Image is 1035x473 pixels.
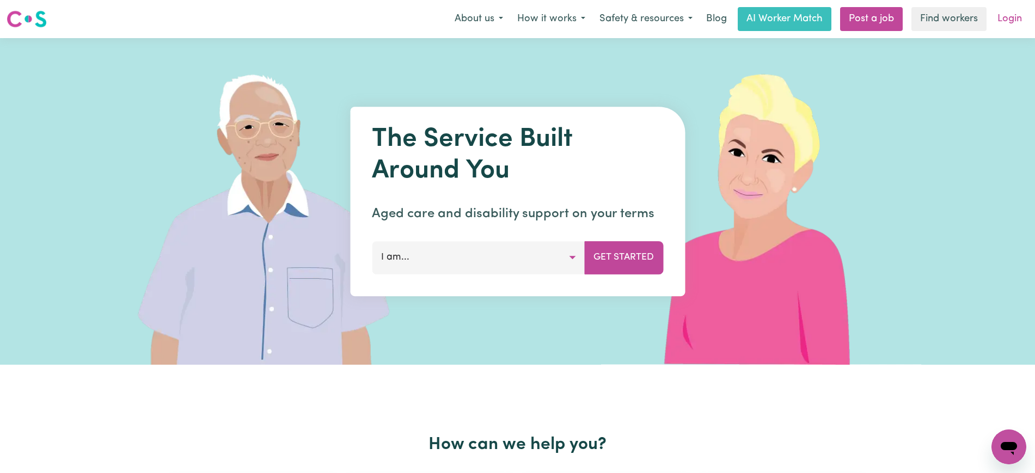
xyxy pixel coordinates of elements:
button: How it works [510,8,592,30]
button: I am... [372,241,585,274]
img: Careseekers logo [7,9,47,29]
a: Post a job [840,7,903,31]
a: Blog [700,7,733,31]
button: Safety & resources [592,8,700,30]
p: Aged care and disability support on your terms [372,204,663,224]
button: Get Started [584,241,663,274]
a: Login [991,7,1028,31]
a: Find workers [911,7,987,31]
h1: The Service Built Around You [372,124,663,187]
iframe: Button to launch messaging window [991,429,1026,464]
h2: How can we help you? [165,434,871,455]
a: Careseekers logo [7,7,47,32]
a: AI Worker Match [738,7,831,31]
button: About us [448,8,510,30]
